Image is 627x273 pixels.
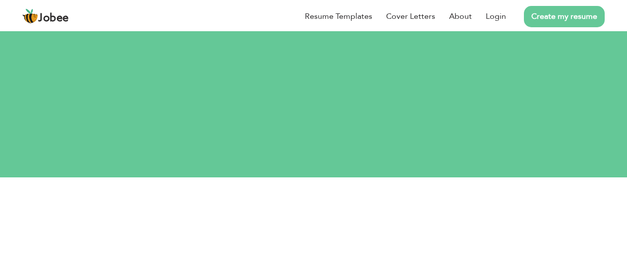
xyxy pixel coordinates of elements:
a: Jobee [22,8,69,24]
a: Resume Templates [305,10,372,22]
img: jobee.io [22,8,38,24]
span: Jobee [38,13,69,24]
a: About [449,10,472,22]
a: Create my resume [524,6,605,27]
a: Cover Letters [386,10,435,22]
a: Login [486,10,506,22]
